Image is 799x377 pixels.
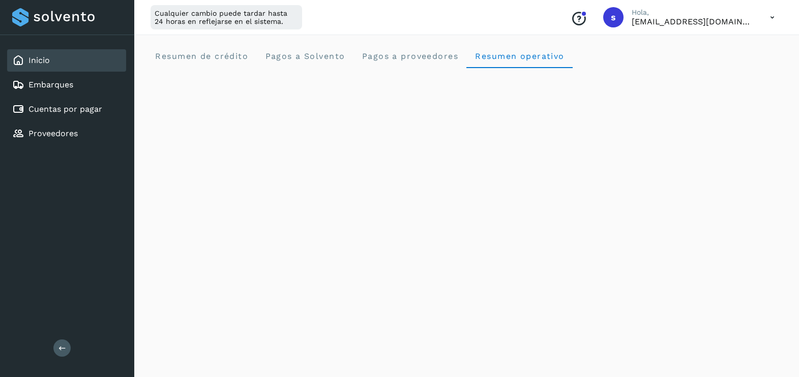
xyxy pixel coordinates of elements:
[28,104,102,114] a: Cuentas por pagar
[151,5,302,29] div: Cualquier cambio puede tardar hasta 24 horas en reflejarse en el sistema.
[28,55,50,65] a: Inicio
[264,51,345,61] span: Pagos a Solvento
[7,74,126,96] div: Embarques
[28,80,73,89] a: Embarques
[7,122,126,145] div: Proveedores
[155,51,248,61] span: Resumen de crédito
[475,51,565,61] span: Resumen operativo
[7,49,126,72] div: Inicio
[7,98,126,120] div: Cuentas por pagar
[632,8,754,17] p: Hola,
[632,17,754,26] p: smedina@niagarawater.com
[361,51,458,61] span: Pagos a proveedores
[28,129,78,138] a: Proveedores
